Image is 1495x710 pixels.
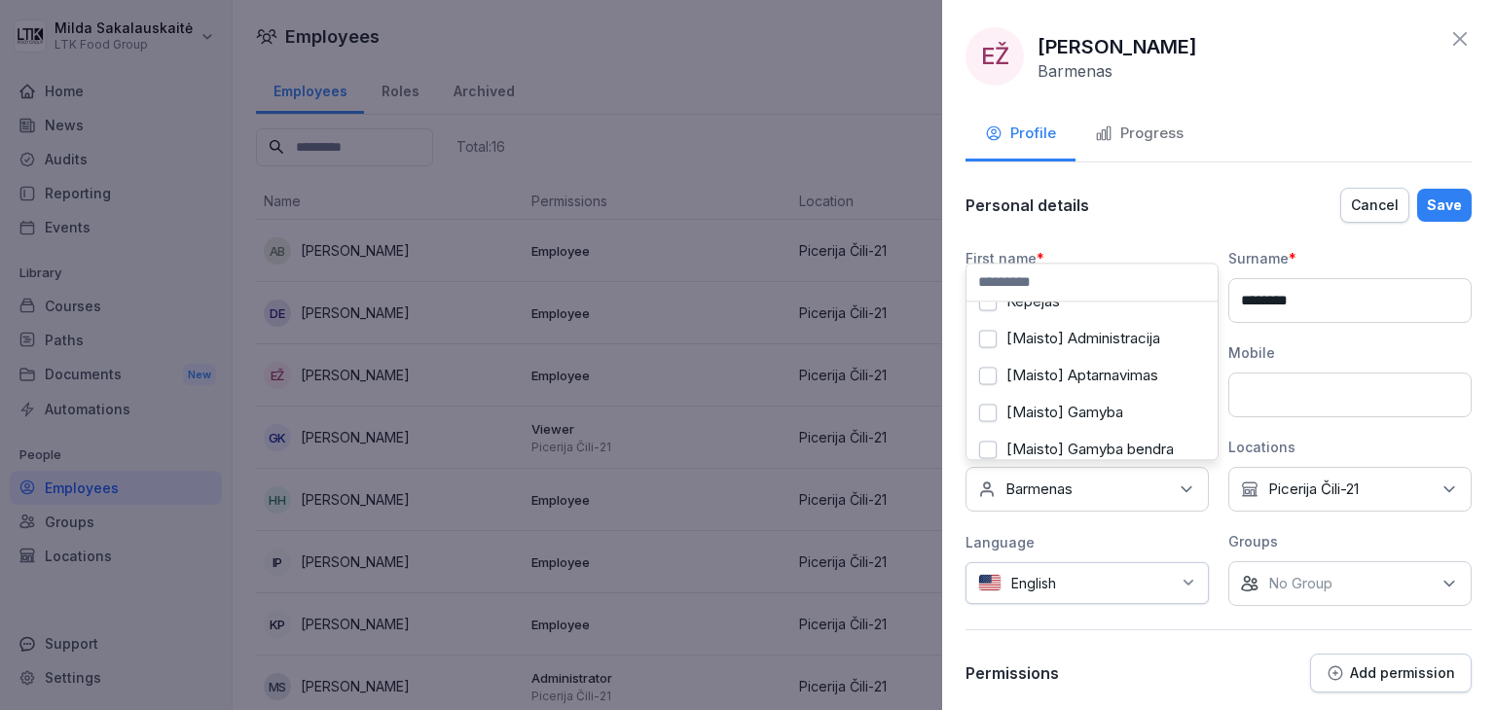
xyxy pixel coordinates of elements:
[1006,330,1160,347] label: [Maisto] Administracija
[985,123,1056,145] div: Profile
[966,532,1209,552] div: Language
[966,109,1076,161] button: Profile
[1076,109,1203,161] button: Progress
[1006,441,1174,458] label: [Maisto] Gamyba bendra
[1006,404,1123,421] label: [Maisto] Gamyba
[1427,195,1462,216] div: Save
[1228,437,1472,457] div: Locations
[966,248,1209,268] div: First name
[1005,479,1073,499] p: Barmenas
[1228,531,1472,551] div: Groups
[1350,665,1455,681] p: Add permission
[1038,32,1197,61] p: [PERSON_NAME]
[1038,61,1112,81] p: Barmenas
[1006,293,1060,310] label: Kepejas
[1095,123,1184,145] div: Progress
[1351,195,1399,216] div: Cancel
[966,27,1024,86] div: EŽ
[1340,188,1409,223] button: Cancel
[1268,479,1359,499] p: Picerija Čili-21
[966,663,1059,683] p: Permissions
[1006,367,1158,384] label: [Maisto] Aptarnavimas
[966,195,1089,215] p: Personal details
[1417,189,1472,222] button: Save
[1228,248,1472,268] div: Surname
[978,574,1002,592] img: us.svg
[966,562,1209,604] div: English
[1228,342,1472,363] div: Mobile
[1268,574,1332,593] p: No Group
[1310,654,1472,692] button: Add permission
